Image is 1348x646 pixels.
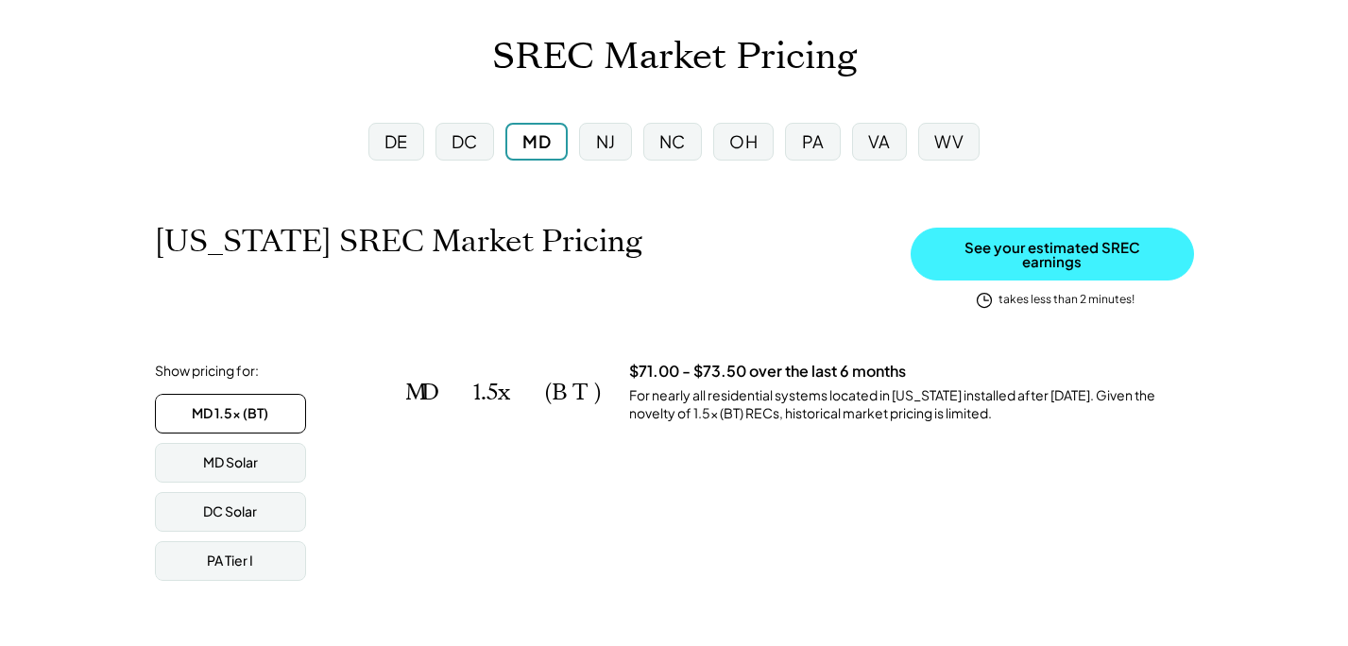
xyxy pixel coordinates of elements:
[659,129,686,153] div: NC
[203,502,257,521] div: DC Solar
[207,552,253,570] div: PA Tier I
[203,453,258,472] div: MD Solar
[155,223,642,260] h1: [US_STATE] SREC Market Pricing
[868,129,891,153] div: VA
[802,129,825,153] div: PA
[596,129,616,153] div: NJ
[998,292,1135,308] div: takes less than 2 minutes!
[934,129,964,153] div: WV
[155,362,259,381] div: Show pricing for:
[192,404,268,423] div: MD 1.5x (BT)
[729,129,758,153] div: OH
[384,129,408,153] div: DE
[629,386,1194,423] div: For nearly all residential systems located in [US_STATE] installed after [DATE]. Given the novelt...
[911,228,1194,280] button: See your estimated SREC earnings
[492,35,857,79] h1: SREC Market Pricing
[629,362,906,382] h3: $71.00 - $73.50 over the last 6 months
[452,129,478,153] div: DC
[522,129,551,153] div: MD
[405,379,601,406] h2: MD 1.5x (BT)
